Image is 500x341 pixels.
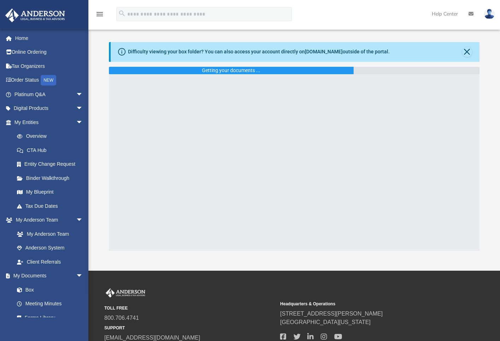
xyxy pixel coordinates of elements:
[5,115,94,129] a: My Entitiesarrow_drop_down
[104,335,200,341] a: [EMAIL_ADDRESS][DOMAIN_NAME]
[10,283,87,297] a: Box
[118,10,126,17] i: search
[5,213,90,227] a: My Anderson Teamarrow_drop_down
[305,49,343,54] a: [DOMAIN_NAME]
[484,9,495,19] img: User Pic
[3,8,67,22] img: Anderson Advisors Platinum Portal
[280,301,451,307] small: Headquarters & Operations
[10,241,90,255] a: Anderson System
[5,31,94,45] a: Home
[5,269,90,283] a: My Documentsarrow_drop_down
[128,48,390,55] div: Difficulty viewing your box folder? You can also access your account directly on outside of the p...
[104,305,275,311] small: TOLL FREE
[10,199,94,213] a: Tax Due Dates
[76,213,90,228] span: arrow_drop_down
[5,73,94,88] a: Order StatusNEW
[10,255,90,269] a: Client Referrals
[104,315,139,321] a: 800.706.4741
[10,311,87,325] a: Forms Library
[462,47,472,57] button: Close
[76,269,90,283] span: arrow_drop_down
[280,311,383,317] a: [STREET_ADDRESS][PERSON_NAME]
[5,87,94,101] a: Platinum Q&Aarrow_drop_down
[5,45,94,59] a: Online Ordering
[10,129,94,143] a: Overview
[41,75,56,86] div: NEW
[10,297,90,311] a: Meeting Minutes
[95,13,104,18] a: menu
[76,101,90,116] span: arrow_drop_down
[10,143,94,157] a: CTA Hub
[10,185,90,199] a: My Blueprint
[95,10,104,18] i: menu
[202,67,260,74] div: Getting your documents ...
[76,115,90,130] span: arrow_drop_down
[5,59,94,73] a: Tax Organizers
[280,319,371,325] a: [GEOGRAPHIC_DATA][US_STATE]
[10,157,94,171] a: Entity Change Request
[104,325,275,331] small: SUPPORT
[10,227,87,241] a: My Anderson Team
[5,101,94,116] a: Digital Productsarrow_drop_down
[76,87,90,102] span: arrow_drop_down
[10,171,94,185] a: Binder Walkthrough
[104,288,147,298] img: Anderson Advisors Platinum Portal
